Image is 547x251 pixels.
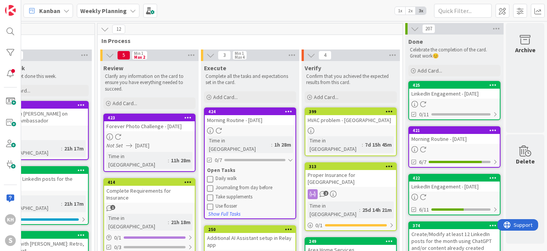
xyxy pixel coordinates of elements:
[215,175,293,182] div: Daily walk
[409,222,500,229] div: 374
[168,218,169,226] span: :
[168,156,169,165] span: :
[108,180,195,185] div: 414
[413,223,500,228] div: 374
[410,47,499,59] p: Celebrate the completion of the card. Great work
[408,38,423,45] span: Done
[362,140,363,149] span: :
[409,175,500,192] div: 422LinkedIn Engagement - [DATE]
[205,233,295,250] div: Additional AI Assistant setup in Relay app
[104,114,195,121] div: 423
[16,1,35,10] span: Support
[61,200,62,208] span: :
[413,83,500,88] div: 425
[206,73,295,86] p: Complete all the tasks and expectations set in the card.
[306,73,395,86] p: Confirm that you achieved the expected results from this card.
[416,7,426,15] span: 3x
[134,55,145,59] div: Max 2
[1,102,88,108] div: 397
[104,121,195,131] div: Forever Photo Challenge - [DATE]
[409,134,500,144] div: Morning Routine - [DATE]
[434,4,492,18] input: Quick Filter...
[305,115,396,125] div: HVAC problem - [GEOGRAPHIC_DATA]
[272,140,293,149] div: 1h 28m
[305,108,396,115] div: 399
[305,163,396,187] div: 313Proper Insurance for [GEOGRAPHIC_DATA]
[309,164,396,169] div: 313
[5,235,16,246] div: S
[433,53,439,59] span: 😊
[409,127,500,134] div: 421
[108,115,195,121] div: 423
[113,100,137,107] span: Add Card...
[235,55,245,59] div: Max 4
[395,7,405,15] span: 1x
[1,168,88,173] div: 375
[215,194,293,200] div: Take supplements
[207,167,293,174] div: Open Tasks
[104,233,195,243] div: 0/1
[305,64,321,72] span: Verify
[419,111,429,119] span: 0/11
[104,114,195,131] div: 423Forever Photo Challenge - [DATE]
[104,179,195,186] div: 414
[205,226,295,250] div: 250Additional AI Assistant setup in Relay app
[207,136,271,153] div: Time in [GEOGRAPHIC_DATA]
[80,7,127,15] b: Weekly Planning
[418,67,442,74] span: Add Card...
[323,191,328,196] span: 2
[305,163,396,170] div: 313
[305,170,396,187] div: Proper Insurance for [GEOGRAPHIC_DATA]
[315,221,323,230] span: 0 / 1
[308,201,359,218] div: Time in [GEOGRAPHIC_DATA]
[308,136,362,153] div: Time in [GEOGRAPHIC_DATA]
[215,185,293,191] div: Journaling from day before
[305,162,397,231] a: 313Proper Insurance for [GEOGRAPHIC_DATA]Time in [GEOGRAPHIC_DATA]:25d 14h 21m0/1
[305,238,396,245] div: 249
[363,140,394,149] div: 7d 15h 45m
[1,233,88,238] div: 362
[39,6,60,15] span: Kanban
[104,179,195,203] div: 414Complete Requirements for Insurance
[359,206,360,214] span: :
[515,45,535,54] div: Archive
[218,51,231,60] span: 3
[105,73,194,92] p: Clarify any information on the card to ensure you have everything needed to succeed.
[110,205,115,210] span: 1
[103,64,123,72] span: Review
[271,140,272,149] span: :
[408,126,501,168] a: 421Morning Routine - [DATE]6/7
[409,89,500,99] div: LinkedIn Engagement - [DATE]
[62,144,86,153] div: 21h 17m
[117,51,130,60] span: 5
[101,37,393,45] span: In Process
[106,142,123,149] i: Not Set
[409,82,500,89] div: 425
[309,239,396,244] div: 249
[205,115,295,125] div: Morning Routine - [DATE]
[204,107,296,219] a: 424Morning Routine - [DATE]Time in [GEOGRAPHIC_DATA]:1h 28m0/7Open TasksDaily walkJournaling from...
[208,210,241,218] button: Show Full Tasks
[208,109,295,114] div: 424
[134,51,143,55] div: Min 1
[419,158,426,166] span: 6/7
[409,82,500,99] div: 425LinkedIn Engagement - [DATE]
[205,108,295,125] div: 424Morning Routine - [DATE]
[360,206,394,214] div: 25d 14h 21m
[408,81,501,120] a: 425LinkedIn Engagement - [DATE]0/11
[309,109,396,114] div: 399
[305,108,396,125] div: 399HVAC problem - [GEOGRAPHIC_DATA]
[106,214,168,231] div: Time in [GEOGRAPHIC_DATA]
[208,227,295,232] div: 250
[215,156,222,164] span: 0/7
[62,200,86,208] div: 21h 17m
[169,218,192,226] div: 21h 18m
[413,175,500,181] div: 422
[5,5,16,16] img: Visit kanbanzone.com
[413,128,500,133] div: 421
[419,206,429,214] span: 6/11
[318,51,332,60] span: 4
[215,203,293,209] div: Use flosser
[169,156,192,165] div: 11h 28m
[305,107,397,156] a: 399HVAC problem - [GEOGRAPHIC_DATA]Time in [GEOGRAPHIC_DATA]:7d 15h 45m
